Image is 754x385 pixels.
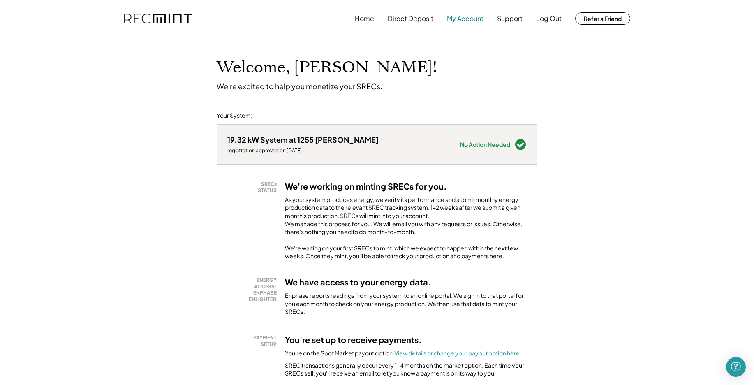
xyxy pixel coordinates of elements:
div: PAYMENT SETUP [231,334,277,347]
h3: We have access to your energy data. [285,277,431,288]
div: Enphase reports readings from your system to an online portal. We sign in to that portal for you ... [285,292,527,316]
div: 19.32 kW System at 1255 [PERSON_NAME] [227,135,379,144]
div: You're on the Spot Market payout option. [285,349,521,357]
button: Home [355,10,374,27]
div: SRECs STATUS [231,181,277,194]
div: We're excited to help you monetize your SRECs. [217,81,382,91]
div: ENERGY ACCESS: ENPHASE ENLIGHTEN [231,277,277,302]
h3: We're working on minting SRECs for you. [285,181,447,192]
img: recmint-logotype%403x.png [124,14,192,24]
button: Refer a Friend [575,12,630,25]
div: No Action Needed [460,141,510,147]
div: We're waiting on your first SRECs to mint, which we expect to happen within the next few weeks. O... [285,244,527,260]
a: View details or change your payout option here. [394,349,521,357]
h1: Welcome, [PERSON_NAME]! [217,58,437,77]
div: Open Intercom Messenger [726,357,746,377]
button: Log Out [536,10,562,27]
div: Your System: [217,111,252,120]
button: Direct Deposit [388,10,433,27]
button: My Account [447,10,483,27]
div: As your system produces energy, we verify its performance and submit monthly energy production da... [285,196,527,240]
button: Support [497,10,523,27]
h3: You're set up to receive payments. [285,334,422,345]
div: SREC transactions generally occur every 1-4 months on the market option. Each time your SRECs sel... [285,362,527,378]
div: registration approved on [DATE] [227,147,379,154]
